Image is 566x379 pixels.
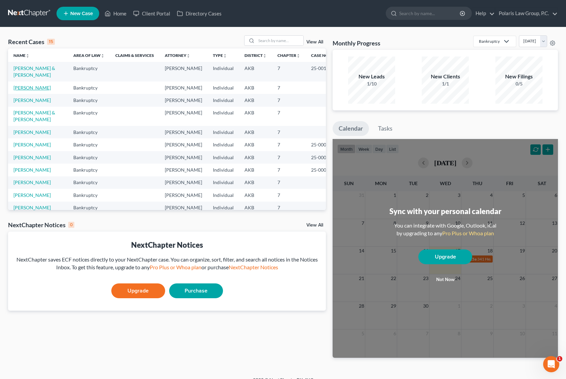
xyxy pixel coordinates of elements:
td: [PERSON_NAME] [159,189,207,201]
td: AKB [239,202,272,214]
td: Individual [207,81,239,94]
td: [PERSON_NAME] [159,164,207,176]
a: Calendar [333,121,369,136]
td: Bankruptcy [68,176,110,189]
a: Chapterunfold_more [277,53,300,58]
td: Bankruptcy [68,94,110,106]
td: 25-00076 [306,151,338,164]
a: Pro Plus or Whoa plan [150,264,201,270]
td: AKB [239,151,272,164]
td: 7 [272,176,306,189]
a: Client Portal [130,7,174,20]
td: Bankruptcy [68,107,110,126]
a: [PERSON_NAME] & [PERSON_NAME] [13,65,55,78]
td: Individual [207,62,239,81]
td: Bankruptcy [68,151,110,164]
td: [PERSON_NAME] [159,62,207,81]
div: New Leads [348,73,395,80]
i: unfold_more [263,54,267,58]
a: [PERSON_NAME] [13,167,51,173]
a: [PERSON_NAME] [13,179,51,185]
a: Upgrade [418,249,472,264]
td: AKB [239,81,272,94]
a: Districtunfold_more [244,53,267,58]
td: Individual [207,126,239,138]
i: unfold_more [186,54,190,58]
div: NextChapter saves ECF notices directly to your NextChapter case. You can organize, sort, filter, ... [13,256,320,271]
td: [PERSON_NAME] [159,126,207,138]
input: Search by name... [399,7,461,20]
td: 7 [272,62,306,81]
td: Individual [207,138,239,151]
td: 7 [272,151,306,164]
td: [PERSON_NAME] [159,94,207,106]
a: [PERSON_NAME] [13,142,51,147]
td: AKB [239,138,272,151]
td: Bankruptcy [68,202,110,214]
i: unfold_more [223,54,227,58]
a: Directory Cases [174,7,225,20]
td: AKB [239,176,272,189]
td: [PERSON_NAME] [159,81,207,94]
td: 7 [272,81,306,94]
span: New Case [70,11,93,16]
div: New Filings [495,73,542,80]
td: 7 [272,189,306,201]
td: Individual [207,94,239,106]
div: 15 [47,39,55,45]
td: Bankruptcy [68,81,110,94]
td: Individual [207,151,239,164]
td: 7 [272,107,306,126]
span: 1 [557,356,562,361]
td: Bankruptcy [68,164,110,176]
td: 25-00069 [306,138,338,151]
div: Sync with your personal calendar [389,206,501,216]
i: unfold_more [26,54,30,58]
td: 7 [272,94,306,106]
td: Bankruptcy [68,138,110,151]
td: AKB [239,164,272,176]
input: Search by name... [256,36,303,45]
a: Home [101,7,130,20]
a: [PERSON_NAME] [13,192,51,198]
td: [PERSON_NAME] [159,138,207,151]
i: unfold_more [101,54,105,58]
td: Bankruptcy [68,189,110,201]
div: 1/1 [422,80,469,87]
div: NextChapter Notices [13,240,320,250]
td: 7 [272,164,306,176]
td: Bankruptcy [68,62,110,81]
td: AKB [239,189,272,201]
a: Pro Plus or Whoa plan [442,230,494,236]
a: Nameunfold_more [13,53,30,58]
td: AKB [239,94,272,106]
a: Polaris Law Group, P.C. [495,7,558,20]
td: [PERSON_NAME] [159,107,207,126]
a: [PERSON_NAME] [13,85,51,91]
td: 25-00137 [306,62,338,81]
a: Case Nounfold_more [311,53,333,58]
td: Bankruptcy [68,126,110,138]
a: Attorneyunfold_more [165,53,190,58]
a: [PERSON_NAME] & [PERSON_NAME] [13,110,55,122]
a: Tasks [372,121,399,136]
td: 7 [272,138,306,151]
a: Purchase [169,283,223,298]
a: Area of Lawunfold_more [73,53,105,58]
i: unfold_more [296,54,300,58]
td: Individual [207,176,239,189]
td: Individual [207,189,239,201]
td: Individual [207,164,239,176]
td: [PERSON_NAME] [159,176,207,189]
a: [PERSON_NAME] [13,129,51,135]
a: [PERSON_NAME] [13,154,51,160]
div: Recent Cases [8,38,55,46]
a: View All [306,40,323,44]
div: 0/5 [495,80,542,87]
td: Individual [207,107,239,126]
button: Not now [418,273,472,286]
td: Individual [207,202,239,214]
h3: Monthly Progress [333,39,380,47]
td: [PERSON_NAME] [159,151,207,164]
td: AKB [239,126,272,138]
